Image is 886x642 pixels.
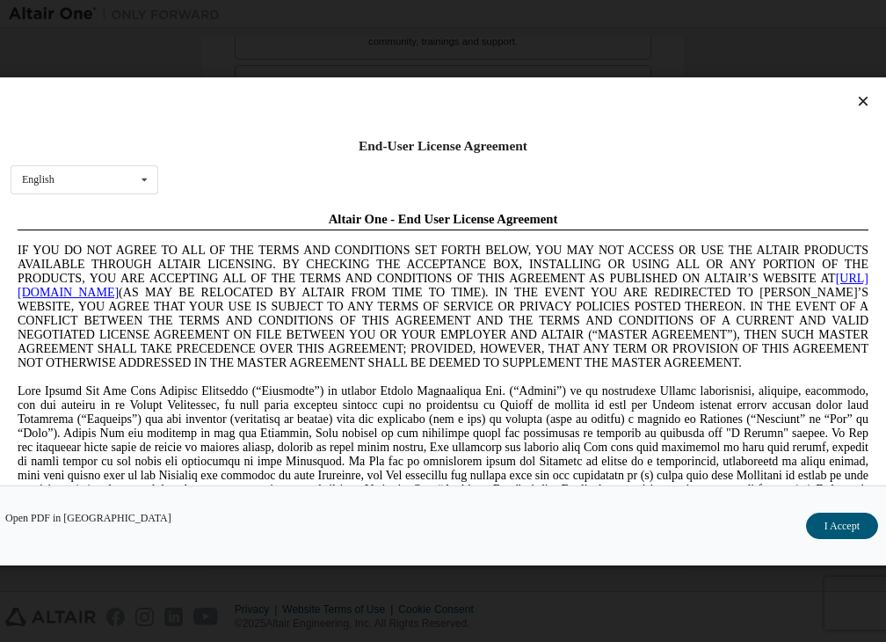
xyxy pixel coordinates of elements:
button: I Accept [806,513,878,539]
span: IF YOU DO NOT AGREE TO ALL OF THE TERMS AND CONDITIONS SET FORTH BELOW, YOU MAY NOT ACCESS OR USE... [7,39,858,164]
a: Open PDF in [GEOGRAPHIC_DATA] [5,513,171,523]
a: [URL][DOMAIN_NAME] [7,67,858,94]
div: End-User License Agreement [11,137,875,155]
div: English [22,174,54,185]
span: Lore Ipsumd Sit Ame Cons Adipisc Elitseddo (“Eiusmodte”) in utlabor Etdolo Magnaaliqua Eni. (“Adm... [7,179,858,319]
span: Altair One - End User License Agreement [318,7,548,21]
